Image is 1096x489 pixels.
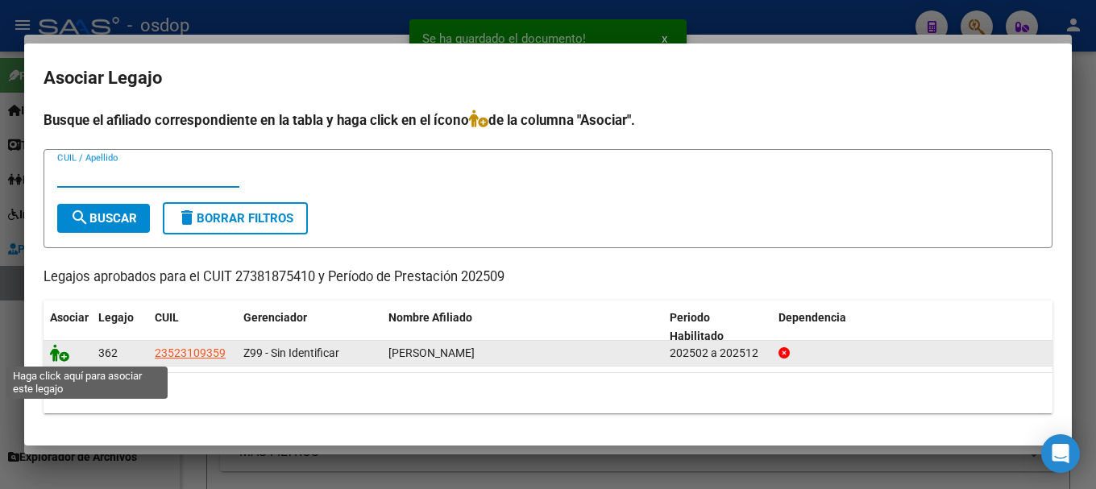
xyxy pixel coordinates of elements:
div: Open Intercom Messenger [1041,434,1080,473]
span: Periodo Habilitado [670,311,724,342]
span: Z99 - Sin Identificar [243,346,339,359]
datatable-header-cell: Dependencia [772,300,1053,354]
span: Asociar [50,311,89,324]
datatable-header-cell: Legajo [92,300,148,354]
div: 1 registros [44,373,1052,413]
button: Borrar Filtros [163,202,308,234]
div: 202502 a 202512 [670,344,766,363]
h4: Busque el afiliado correspondiente en la tabla y haga click en el ícono de la columna "Asociar". [44,110,1052,131]
datatable-header-cell: Periodo Habilitado [663,300,772,354]
h2: Asociar Legajo [44,63,1052,93]
datatable-header-cell: CUIL [148,300,237,354]
span: Legajo [98,311,134,324]
mat-icon: delete [177,208,197,227]
button: Buscar [57,204,150,233]
span: Nombre Afiliado [388,311,472,324]
p: Legajos aprobados para el CUIT 27381875410 y Período de Prestación 202509 [44,267,1052,288]
datatable-header-cell: Nombre Afiliado [382,300,663,354]
span: ROMERO JOSUE SAMIR [388,346,475,359]
span: Borrar Filtros [177,211,293,226]
span: Gerenciador [243,311,307,324]
span: Buscar [70,211,137,226]
datatable-header-cell: Gerenciador [237,300,382,354]
span: 23523109359 [155,346,226,359]
span: CUIL [155,311,179,324]
mat-icon: search [70,208,89,227]
span: Dependencia [778,311,846,324]
datatable-header-cell: Asociar [44,300,92,354]
span: 362 [98,346,118,359]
